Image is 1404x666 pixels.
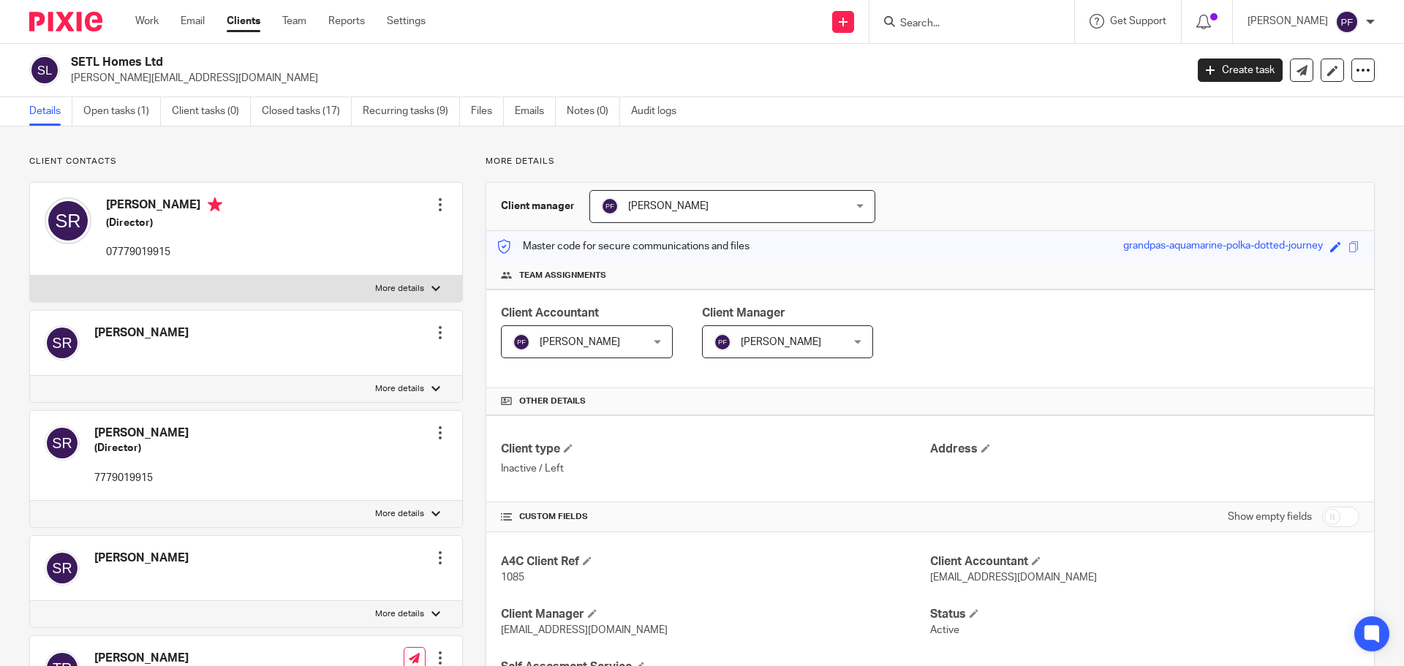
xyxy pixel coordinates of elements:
span: Client Manager [702,307,785,319]
img: svg%3E [1335,10,1359,34]
p: Client contacts [29,156,463,167]
a: Details [29,97,72,126]
h5: (Director) [94,441,189,455]
p: [PERSON_NAME] [1248,14,1328,29]
img: svg%3E [513,333,530,351]
p: More details [375,608,424,620]
h4: [PERSON_NAME] [94,550,189,566]
span: [PERSON_NAME] [741,337,821,347]
span: [EMAIL_ADDRESS][DOMAIN_NAME] [501,625,668,635]
a: Create task [1198,58,1283,82]
h5: (Director) [106,216,222,230]
span: 1085 [501,572,524,583]
img: svg%3E [45,550,80,586]
p: 07779019915 [106,245,222,260]
a: Closed tasks (17) [262,97,352,126]
h4: Client Accountant [930,554,1359,569]
p: Inactive / Left [501,461,930,476]
span: [PERSON_NAME] [628,201,709,211]
h4: Address [930,442,1359,457]
span: Active [930,625,959,635]
h4: Status [930,607,1359,622]
h4: Client type [501,442,930,457]
img: svg%3E [714,333,731,351]
span: [EMAIL_ADDRESS][DOMAIN_NAME] [930,572,1097,583]
span: [PERSON_NAME] [540,337,620,347]
h4: A4C Client Ref [501,554,930,569]
a: Reports [328,14,365,29]
img: svg%3E [601,197,619,215]
span: Client Accountant [501,307,599,319]
a: Emails [515,97,556,126]
p: [PERSON_NAME][EMAIL_ADDRESS][DOMAIN_NAME] [71,71,1176,86]
a: Notes (0) [567,97,620,126]
a: Client tasks (0) [172,97,251,126]
img: svg%3E [45,197,91,244]
i: Primary [208,197,222,212]
label: Show empty fields [1228,510,1312,524]
a: Open tasks (1) [83,97,161,126]
img: Pixie [29,12,102,31]
a: Settings [387,14,426,29]
span: Team assignments [519,270,606,281]
div: grandpas-aquamarine-polka-dotted-journey [1123,238,1323,255]
a: Work [135,14,159,29]
p: More details [486,156,1375,167]
span: Other details [519,396,586,407]
h4: CUSTOM FIELDS [501,511,930,523]
h4: [PERSON_NAME] [94,651,261,666]
img: svg%3E [45,325,80,360]
h4: [PERSON_NAME] [106,197,222,216]
a: Team [282,14,306,29]
h4: [PERSON_NAME] [94,425,189,441]
input: Search [899,18,1030,31]
h2: SETL Homes Ltd [71,55,955,70]
p: More details [375,283,424,295]
p: Master code for secure communications and files [497,239,750,254]
img: svg%3E [29,55,60,86]
h3: Client manager [501,199,575,213]
a: Files [471,97,504,126]
a: Recurring tasks (9) [363,97,460,126]
p: 7779019915 [94,471,189,485]
a: Clients [227,14,260,29]
h4: Client Manager [501,607,930,622]
p: More details [375,383,424,395]
h4: [PERSON_NAME] [94,325,189,341]
a: Email [181,14,205,29]
p: More details [375,508,424,520]
span: Get Support [1110,16,1166,26]
a: Audit logs [631,97,687,126]
img: svg%3E [45,425,80,461]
